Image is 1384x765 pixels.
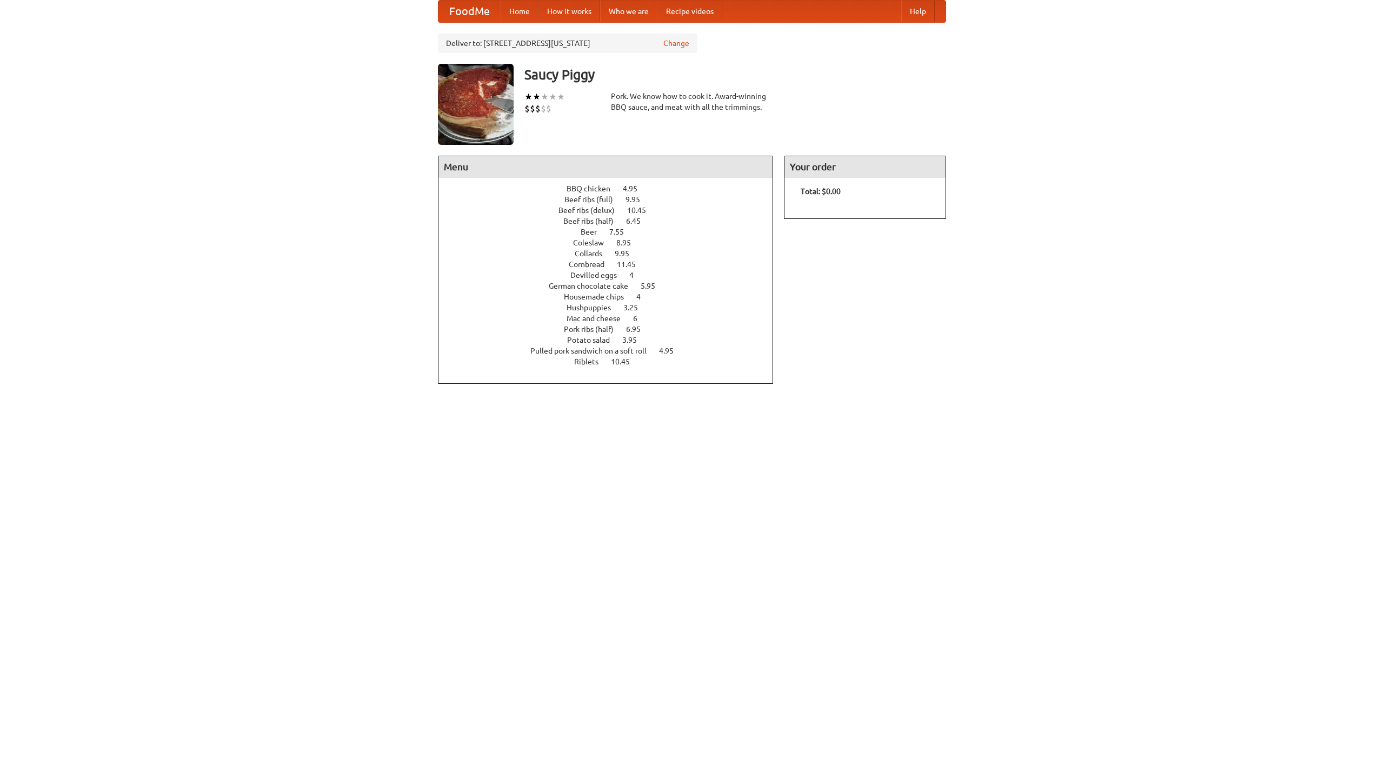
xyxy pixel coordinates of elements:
span: 10.45 [611,357,641,366]
a: Coleslaw 8.95 [573,238,651,247]
a: Potato salad 3.95 [567,336,657,344]
li: $ [541,103,546,115]
li: $ [535,103,541,115]
span: 3.95 [622,336,648,344]
span: Housemade chips [564,292,635,301]
span: 9.95 [615,249,640,258]
li: ★ [549,91,557,103]
span: 7.55 [609,228,635,236]
span: Pulled pork sandwich on a soft roll [530,347,657,355]
span: 5.95 [641,282,666,290]
span: Cornbread [569,260,615,269]
li: ★ [541,91,549,103]
span: Mac and cheese [567,314,631,323]
img: angular.jpg [438,64,514,145]
a: Hushpuppies 3.25 [567,303,658,312]
span: 6.45 [626,217,651,225]
span: Beef ribs (full) [564,195,624,204]
a: Home [501,1,538,22]
a: Pork ribs (half) 6.95 [564,325,661,334]
span: 4.95 [659,347,684,355]
span: BBQ chicken [567,184,621,193]
span: 4 [629,271,644,280]
span: Beef ribs (half) [563,217,624,225]
a: Beef ribs (full) 9.95 [564,195,660,204]
a: How it works [538,1,600,22]
a: Who we are [600,1,657,22]
li: $ [524,103,530,115]
a: Mac and cheese 6 [567,314,657,323]
span: 3.25 [623,303,649,312]
span: 8.95 [616,238,642,247]
a: Beef ribs (delux) 10.45 [558,206,666,215]
a: German chocolate cake 5.95 [549,282,675,290]
span: Hushpuppies [567,303,622,312]
span: Pork ribs (half) [564,325,624,334]
span: 4.95 [623,184,648,193]
a: Riblets 10.45 [574,357,650,366]
div: Deliver to: [STREET_ADDRESS][US_STATE] [438,34,697,53]
a: Beef ribs (half) 6.45 [563,217,661,225]
a: Beer 7.55 [581,228,644,236]
a: Collards 9.95 [575,249,649,258]
span: 6 [633,314,648,323]
span: Devilled eggs [570,271,628,280]
span: Beef ribs (delux) [558,206,626,215]
span: Coleslaw [573,238,615,247]
span: 10.45 [627,206,657,215]
a: Cornbread 11.45 [569,260,656,269]
span: 11.45 [617,260,647,269]
div: Pork. We know how to cook it. Award-winning BBQ sauce, and meat with all the trimmings. [611,91,773,112]
span: Riblets [574,357,609,366]
li: ★ [533,91,541,103]
a: Change [663,38,689,49]
li: ★ [524,91,533,103]
li: $ [546,103,551,115]
h4: Menu [438,156,773,178]
a: Help [901,1,935,22]
li: $ [530,103,535,115]
a: BBQ chicken 4.95 [567,184,657,193]
span: 9.95 [626,195,651,204]
a: Housemade chips 4 [564,292,661,301]
h3: Saucy Piggy [524,64,946,85]
span: 6.95 [626,325,651,334]
li: ★ [557,91,565,103]
a: FoodMe [438,1,501,22]
a: Recipe videos [657,1,722,22]
span: Potato salad [567,336,621,344]
b: Total: $0.00 [801,187,841,196]
h4: Your order [784,156,946,178]
span: Collards [575,249,613,258]
a: Devilled eggs 4 [570,271,654,280]
span: 4 [636,292,651,301]
span: German chocolate cake [549,282,639,290]
span: Beer [581,228,608,236]
a: Pulled pork sandwich on a soft roll 4.95 [530,347,694,355]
